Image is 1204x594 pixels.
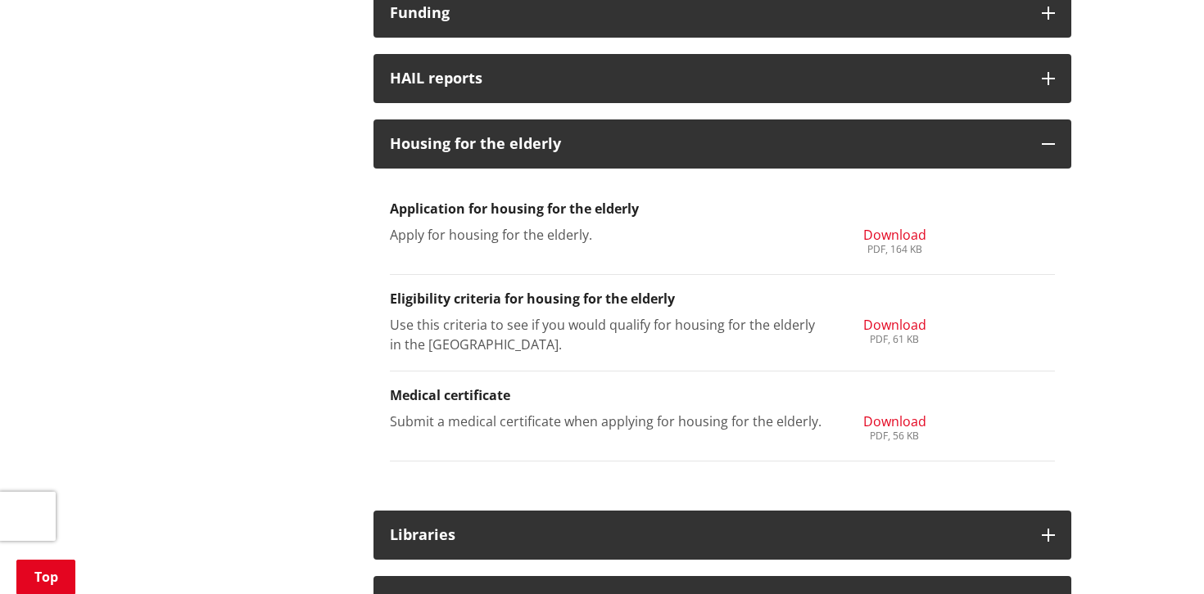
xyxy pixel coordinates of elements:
[390,201,1055,217] h3: Application for housing for the elderly
[863,245,926,254] div: PDF, 164 KB
[863,412,926,441] a: Download PDF, 56 KB
[863,431,926,441] div: PDF, 56 KB
[390,291,1055,307] h3: Eligibility criteria for housing for the elderly
[390,412,825,431] p: Submit a medical certificate when applying for housing for the elderly.
[863,225,926,254] a: Download PDF, 164 KB
[390,136,1025,152] h3: Housing for the elderly
[863,412,926,430] span: Download
[390,315,825,354] p: Use this criteria to see if you would qualify for housing for the elderly in the [GEOGRAPHIC_DATA].
[390,70,1025,87] h3: HAIL reports
[1129,525,1188,584] iframe: Messenger Launcher
[863,335,926,344] div: PDF, 61 KB
[390,388,1055,403] h3: Medical certificate
[863,315,926,344] a: Download PDF, 61 KB
[16,560,75,594] a: Top
[863,226,926,244] span: Download
[390,5,1025,21] h3: Funding
[863,316,926,334] span: Download
[390,527,1025,543] h3: Libraries
[390,225,825,245] p: Apply for housing for the elderly.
